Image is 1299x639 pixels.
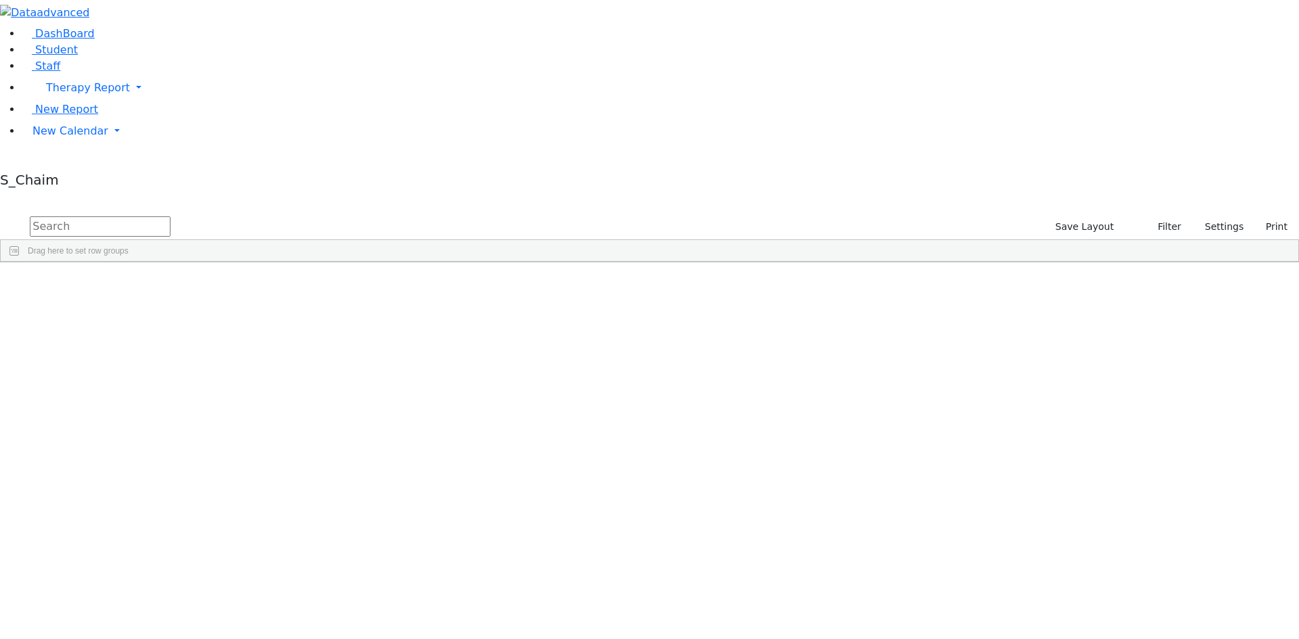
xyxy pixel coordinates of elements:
span: DashBoard [35,27,95,40]
span: Student [35,43,78,56]
a: New Calendar [22,118,1299,145]
button: Print [1250,216,1294,237]
span: Therapy Report [46,81,130,94]
a: Therapy Report [22,74,1299,101]
button: Settings [1187,216,1250,237]
a: Student [22,43,78,56]
a: DashBoard [22,27,95,40]
button: Filter [1140,216,1187,237]
a: Staff [22,60,60,72]
a: New Report [22,103,98,116]
span: Staff [35,60,60,72]
span: New Calendar [32,124,108,137]
button: Save Layout [1049,216,1120,237]
span: New Report [35,103,98,116]
input: Search [30,216,170,237]
span: Drag here to set row groups [28,246,129,256]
